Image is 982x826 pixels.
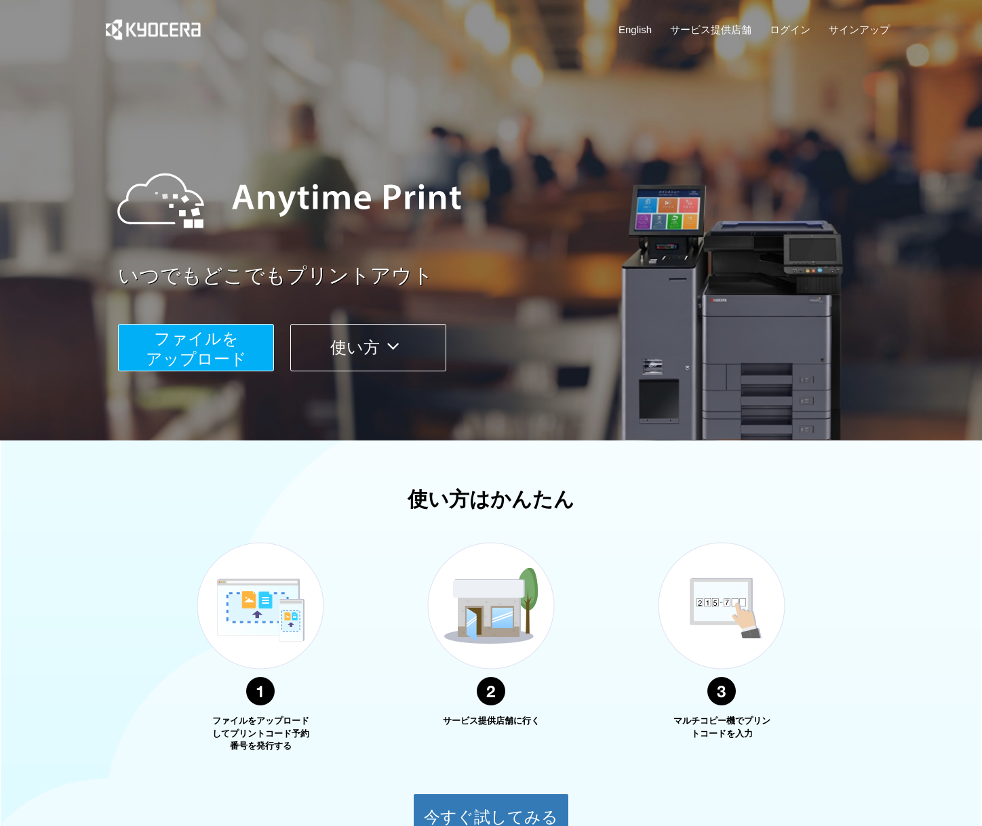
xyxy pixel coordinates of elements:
button: ファイルを​​アップロード [118,324,274,371]
a: いつでもどこでもプリントアウト [118,262,898,291]
a: サービス提供店舗 [670,22,751,37]
button: 使い方 [290,324,446,371]
p: サービス提供店舗に行く [440,715,542,728]
a: サインアップ [829,22,890,37]
a: English [618,22,652,37]
a: ログイン [770,22,810,37]
p: マルチコピー機でプリントコードを入力 [671,715,772,740]
p: ファイルをアップロードしてプリントコード予約番号を発行する [210,715,311,753]
span: ファイルを ​​アップロード [146,329,247,368]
